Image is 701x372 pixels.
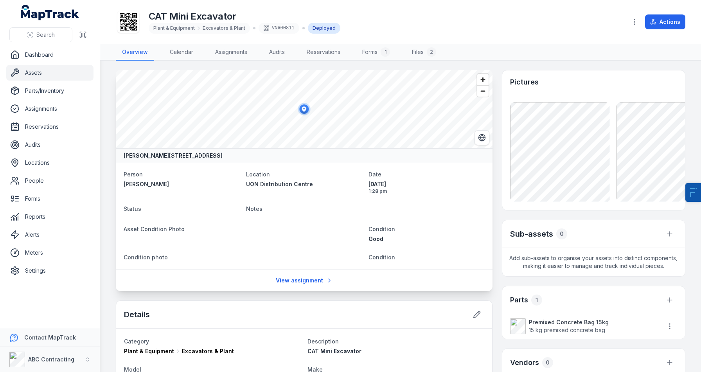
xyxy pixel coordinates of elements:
[28,356,74,363] strong: ABC Contracting
[246,181,313,187] span: UON Distribution Centre
[6,173,93,189] a: People
[6,83,93,99] a: Parts/Inventory
[259,23,299,34] div: VNA00811
[406,44,442,61] a: Files2
[427,47,436,57] div: 2
[477,74,489,85] button: Zoom in
[307,338,339,345] span: Description
[6,155,93,171] a: Locations
[510,318,654,334] a: Premixed Concrete Bag 15kg15 kg premixed concrete bag
[124,171,143,178] span: Person
[529,318,609,326] strong: Premixed Concrete Bag 15kg
[116,44,154,61] a: Overview
[6,227,93,243] a: Alerts
[502,248,685,276] span: Add sub-assets to organise your assets into distinct components, making it easier to manage and t...
[164,44,200,61] a: Calendar
[475,130,489,145] button: Switch to Satellite View
[356,44,396,61] a: Forms1
[21,5,79,20] a: MapTrack
[510,77,539,88] h3: Pictures
[300,44,347,61] a: Reservations
[153,25,195,31] span: Plant & Equipment
[246,180,362,188] a: UON Distribution Centre
[531,295,542,306] div: 1
[368,180,485,194] time: 19/09/2025, 1:28:01 pm
[124,205,141,212] span: Status
[6,137,93,153] a: Audits
[149,10,340,23] h1: CAT Mini Excavator
[263,44,291,61] a: Audits
[529,326,609,334] span: 15 kg premixed concrete bag
[124,347,174,355] span: Plant & Equipment
[510,228,553,239] h2: Sub-assets
[124,309,150,320] h2: Details
[368,254,395,261] span: Condition
[477,85,489,97] button: Zoom out
[6,47,93,63] a: Dashboard
[246,205,262,212] span: Notes
[368,180,485,188] span: [DATE]
[24,334,76,341] strong: Contact MapTrack
[116,70,492,148] canvas: Map
[124,152,223,160] strong: [PERSON_NAME][STREET_ADDRESS]
[124,338,149,345] span: Category
[36,31,55,39] span: Search
[510,357,539,368] h3: Vendors
[368,226,395,232] span: Condition
[6,119,93,135] a: Reservations
[9,27,72,42] button: Search
[307,348,361,354] span: CAT Mini Excavator
[209,44,253,61] a: Assignments
[6,245,93,261] a: Meters
[542,357,553,368] div: 0
[6,101,93,117] a: Assignments
[124,180,240,188] a: [PERSON_NAME]
[203,25,245,31] span: Excavators & Plant
[381,47,390,57] div: 1
[368,171,381,178] span: Date
[6,191,93,207] a: Forms
[510,295,528,306] h3: Parts
[368,235,383,242] span: Good
[6,263,93,279] a: Settings
[308,23,340,34] div: Deployed
[368,188,485,194] span: 1:28 pm
[182,347,234,355] span: Excavators & Plant
[556,228,567,239] div: 0
[271,273,338,288] a: View assignment
[124,226,185,232] span: Asset Condition Photo
[6,209,93,225] a: Reports
[124,254,168,261] span: Condition photo
[6,65,93,81] a: Assets
[645,14,685,29] button: Actions
[246,171,270,178] span: Location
